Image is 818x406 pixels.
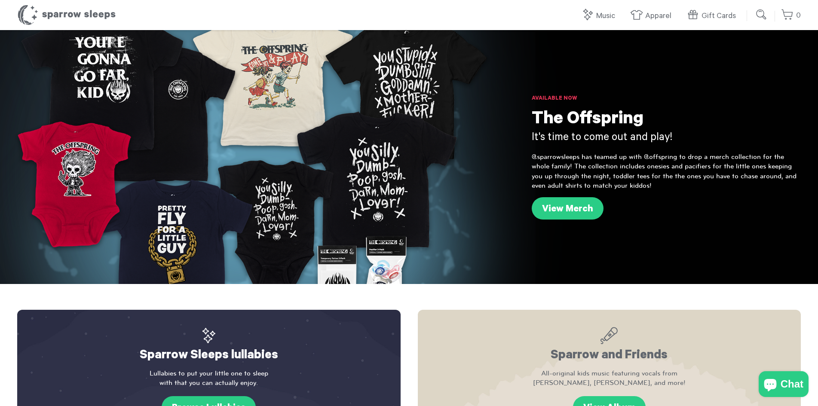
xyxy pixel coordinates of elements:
[34,369,383,388] p: Lullabies to put your little one to sleep
[435,378,784,388] span: [PERSON_NAME], [PERSON_NAME], and more!
[435,369,784,388] p: All-original kids music featuring vocals from
[756,371,811,399] inbox-online-store-chat: Shopify online store chat
[686,7,740,25] a: Gift Cards
[532,152,801,191] p: @sparrowsleeps has teamed up with @offspring to drop a merch collection for the whole family! The...
[17,4,116,26] h1: Sparrow Sleeps
[34,378,383,388] span: with that you can actually enjoy.
[532,95,801,103] h6: Available Now
[532,131,801,146] h3: It's time to come out and play!
[34,327,383,364] h2: Sparrow Sleeps lullabies
[630,7,676,25] a: Apparel
[781,6,801,25] a: 0
[532,110,801,131] h1: The Offspring
[581,7,619,25] a: Music
[435,327,784,364] h2: Sparrow and Friends
[753,6,770,23] input: Submit
[532,197,604,220] a: View Merch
